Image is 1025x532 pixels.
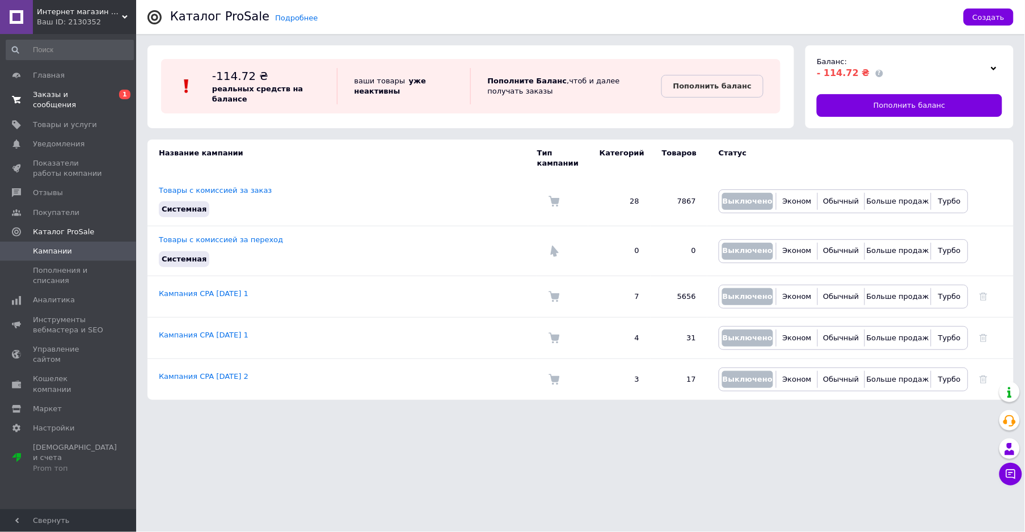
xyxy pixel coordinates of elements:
[779,243,815,260] button: Эконом
[275,14,318,22] a: Подробнее
[33,208,79,218] span: Покупатели
[783,197,812,205] span: Эконом
[33,404,62,414] span: Маркет
[821,193,861,210] button: Обычный
[779,288,815,305] button: Эконом
[37,7,122,17] span: Интернет магазин тюнинга Tuning Parts Car
[723,333,773,342] span: Выключено
[651,358,707,400] td: 17
[823,246,859,255] span: Обычный
[159,372,248,381] a: Кампания CPA [DATE] 2
[821,288,861,305] button: Обычный
[874,100,946,111] span: Пополнить баланс
[707,140,968,177] td: Статус
[33,188,63,198] span: Отзывы
[722,243,773,260] button: Выключено
[779,330,815,347] button: Эконом
[934,371,965,388] button: Турбо
[823,197,859,205] span: Обычный
[867,375,929,383] span: Больше продаж
[549,196,560,207] img: Комиссия за заказ
[934,330,965,347] button: Турбо
[212,69,268,83] span: -114.72 ₴
[33,265,105,286] span: Пополнения и списания
[147,140,537,177] td: Название кампании
[33,158,105,179] span: Показатели работы компании
[868,288,928,305] button: Больше продаж
[549,291,560,302] img: Комиссия за заказ
[212,85,303,103] b: реальных средств на балансе
[868,243,928,260] button: Больше продаж
[651,276,707,317] td: 5656
[651,317,707,358] td: 31
[588,140,651,177] td: Категорий
[162,255,206,263] span: Системная
[868,371,928,388] button: Больше продаж
[159,235,283,244] a: Товары с комиссией за переход
[33,442,117,474] span: [DEMOGRAPHIC_DATA] и счета
[783,333,812,342] span: Эконом
[817,57,847,66] span: Баланс:
[33,246,72,256] span: Кампании
[549,332,560,344] img: Комиссия за заказ
[938,246,961,255] span: Турбо
[722,330,773,347] button: Выключено
[817,67,870,78] span: - 114.72 ₴
[938,197,961,205] span: Турбо
[817,94,1002,117] a: Пополнить баланс
[934,288,965,305] button: Турбо
[722,288,773,305] button: Выключено
[37,17,136,27] div: Ваш ID: 2130352
[783,375,812,383] span: Эконом
[980,292,988,301] a: Удалить
[934,243,965,260] button: Турбо
[783,246,812,255] span: Эконом
[170,11,269,23] div: Каталог ProSale
[999,463,1022,485] button: Чат с покупателем
[33,423,74,433] span: Настройки
[33,120,97,130] span: Товары и услуги
[722,193,773,210] button: Выключено
[868,193,928,210] button: Больше продаж
[162,205,206,213] span: Системная
[159,186,272,195] a: Товары с комиссией за заказ
[6,40,134,60] input: Поиск
[588,317,651,358] td: 4
[33,295,75,305] span: Аналитика
[723,246,773,255] span: Выключено
[867,333,929,342] span: Больше продаж
[964,9,1014,26] button: Создать
[723,375,773,383] span: Выключено
[973,13,1005,22] span: Создать
[867,292,929,301] span: Больше продаж
[661,75,764,98] a: Пополнить баланс
[673,82,752,90] b: Пополнить баланс
[783,292,812,301] span: Эконом
[33,374,105,394] span: Кошелек компании
[159,331,248,339] a: Кампания CPA [DATE] 1
[588,276,651,317] td: 7
[651,226,707,276] td: 0
[33,70,65,81] span: Главная
[938,375,961,383] span: Турбо
[723,292,773,301] span: Выключено
[488,77,567,85] b: Пополните Баланс
[980,333,988,342] a: Удалить
[588,226,651,276] td: 0
[651,140,707,177] td: Товаров
[938,333,961,342] span: Турбо
[159,289,248,298] a: Кампания CPA [DATE] 1
[823,333,859,342] span: Обычный
[821,243,861,260] button: Обычный
[33,315,105,335] span: Инструменты вебмастера и SEO
[779,371,815,388] button: Эконом
[821,330,861,347] button: Обычный
[867,197,929,205] span: Больше продаж
[651,177,707,226] td: 7867
[33,463,117,474] div: Prom топ
[722,371,773,388] button: Выключено
[868,330,928,347] button: Больше продаж
[33,139,85,149] span: Уведомления
[867,246,929,255] span: Больше продаж
[934,193,965,210] button: Турбо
